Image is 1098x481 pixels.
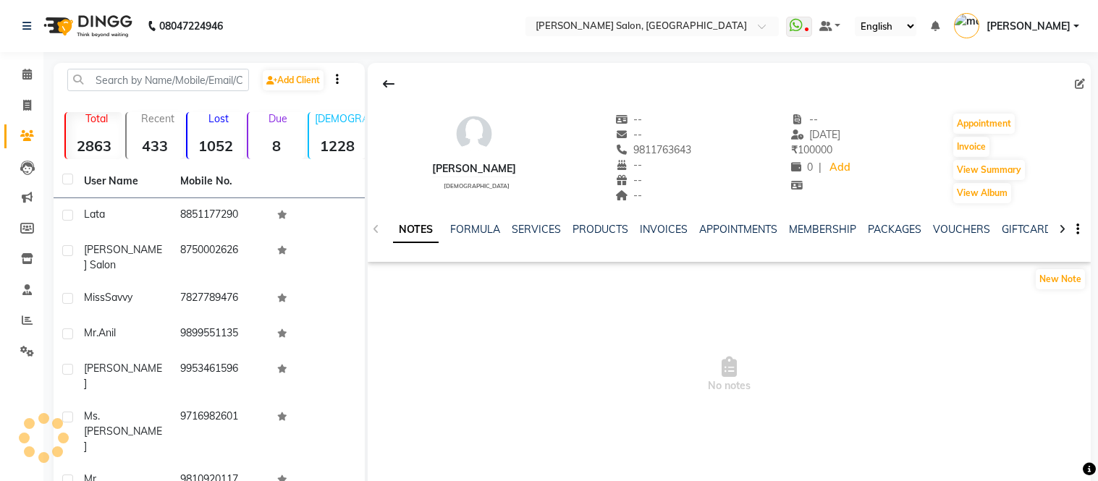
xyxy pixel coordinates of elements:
[699,223,777,236] a: APPOINTMENTS
[72,112,122,125] p: Total
[193,112,244,125] p: Lost
[37,6,136,46] img: logo
[75,165,172,198] th: User Name
[251,112,305,125] p: Due
[84,243,162,271] span: [PERSON_NAME] salon
[868,223,921,236] a: PACKAGES
[1036,269,1085,289] button: New Note
[66,137,122,155] strong: 2863
[615,128,643,141] span: --
[172,352,268,400] td: 9953461596
[172,198,268,234] td: 8851177290
[84,362,162,390] span: [PERSON_NAME]
[172,165,268,198] th: Mobile No.
[373,70,404,98] div: Back to Client
[315,112,366,125] p: [DEMOGRAPHIC_DATA]
[615,113,643,126] span: --
[263,70,324,90] a: Add Client
[444,182,510,190] span: [DEMOGRAPHIC_DATA]
[172,234,268,281] td: 8750002626
[248,137,305,155] strong: 8
[640,223,688,236] a: INVOICES
[159,6,223,46] b: 08047224946
[84,291,105,304] span: Miss
[573,223,628,236] a: PRODUCTS
[512,223,561,236] a: SERVICES
[84,208,105,221] span: lata
[954,13,979,38] img: madonna
[819,160,822,175] span: |
[827,158,853,178] a: Add
[368,302,1091,447] span: No notes
[791,143,832,156] span: 100000
[791,128,841,141] span: [DATE]
[791,161,813,174] span: 0
[615,189,643,202] span: --
[393,217,439,243] a: NOTES
[84,409,162,453] span: Ms. [PERSON_NAME]
[987,19,1070,34] span: [PERSON_NAME]
[432,161,516,176] div: [PERSON_NAME]
[953,160,1025,180] button: View Summary
[789,223,856,236] a: MEMBERSHIP
[615,174,643,187] span: --
[953,114,1015,134] button: Appointment
[953,137,989,157] button: Invoice
[172,317,268,352] td: 9899551135
[452,112,496,156] img: avatar
[309,137,366,155] strong: 1228
[105,291,132,304] span: Savvy
[933,223,990,236] a: VOUCHERS
[132,112,183,125] p: Recent
[953,183,1011,203] button: View Album
[172,400,268,463] td: 9716982601
[187,137,244,155] strong: 1052
[84,326,116,339] span: Mr.Anil
[791,113,819,126] span: --
[67,69,249,91] input: Search by Name/Mobile/Email/Code
[615,143,692,156] span: 9811763643
[615,158,643,171] span: --
[450,223,500,236] a: FORMULA
[1002,223,1058,236] a: GIFTCARDS
[127,137,183,155] strong: 433
[791,143,798,156] span: ₹
[172,281,268,317] td: 7827789476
